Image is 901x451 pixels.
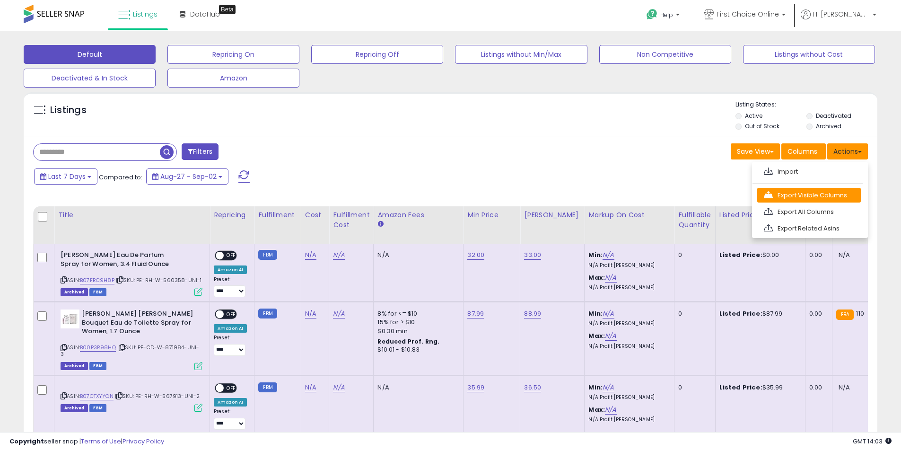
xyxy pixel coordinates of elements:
strong: Copyright [9,437,44,446]
a: B00P3R98HQ [80,344,116,352]
p: Listing States: [735,100,877,109]
button: Deactivated & In Stock [24,69,156,88]
a: N/A [603,383,614,392]
div: Listed Price [719,210,801,220]
b: Max: [588,331,605,340]
small: FBM [258,382,277,392]
small: FBM [258,250,277,260]
img: 313LNMj+hpL._SL40_.jpg [61,310,79,328]
button: Listings without Cost [743,45,875,64]
div: ASIN: [61,310,202,369]
b: Listed Price: [719,383,762,392]
span: First Choice Online [717,9,779,19]
b: Listed Price: [719,250,762,259]
span: Columns [787,147,817,156]
label: Deactivated [816,112,851,120]
a: N/A [333,383,344,392]
b: Reduced Prof. Rng. [377,337,439,345]
div: 0 [678,251,708,259]
th: The percentage added to the cost of goods (COGS) that forms the calculator for Min & Max prices. [585,206,674,244]
div: Repricing [214,210,250,220]
a: N/A [305,383,316,392]
span: Listings that have been deleted from Seller Central [61,288,88,296]
span: FBM [89,404,106,412]
label: Active [745,112,762,120]
div: Amazon AI [214,398,247,407]
a: Hi [PERSON_NAME] [801,9,876,31]
span: DataHub [190,9,220,19]
div: Preset: [214,276,247,298]
a: B07FRC9H8P [80,276,114,284]
div: Fulfillment [258,210,297,220]
a: Export Visible Columns [757,188,861,203]
div: 8% for <= $10 [377,310,456,318]
button: Non Competitive [599,45,731,64]
b: Min: [588,383,603,392]
span: 2025-09-10 14:03 GMT [853,437,892,446]
a: B07CTXYYCN [80,392,114,400]
p: N/A Profit [PERSON_NAME] [588,262,667,269]
span: | SKU: PE-CD-W-871984-UNI-3 [61,344,199,358]
div: N/A [377,251,456,259]
div: Preset: [214,408,247,430]
div: 0.00 [809,310,825,318]
a: 33.00 [524,250,541,260]
span: 110 [856,309,864,318]
button: Aug-27 - Sep-02 [146,168,228,185]
div: Markup on Cost [588,210,670,220]
b: Max: [588,405,605,414]
b: [PERSON_NAME] Eau De Parfum Spray for Women, 3.4 Fluid Ounce [61,251,175,271]
div: Tooltip anchor [219,5,236,14]
span: Listings that have been deleted from Seller Central [61,362,88,370]
button: Save View [731,143,780,159]
b: Listed Price: [719,309,762,318]
button: Last 7 Days [34,168,97,185]
div: Min Price [467,210,516,220]
button: Filters [182,143,219,160]
div: Fulfillable Quantity [678,210,711,230]
a: N/A [603,309,614,318]
button: Repricing On [167,45,299,64]
a: N/A [333,250,344,260]
div: 0 [678,383,708,392]
p: N/A Profit [PERSON_NAME] [588,284,667,291]
a: Terms of Use [81,437,121,446]
a: 36.50 [524,383,541,392]
b: Min: [588,309,603,318]
a: N/A [305,250,316,260]
p: N/A Profit [PERSON_NAME] [588,343,667,350]
a: N/A [603,250,614,260]
span: Compared to: [99,173,142,182]
p: N/A Profit [PERSON_NAME] [588,320,667,327]
span: OFF [224,384,239,392]
div: Fulfillment Cost [333,210,369,230]
button: Repricing Off [311,45,443,64]
a: 35.99 [467,383,484,392]
b: Max: [588,273,605,282]
div: Amazon AI [214,324,247,333]
span: OFF [224,252,239,260]
p: N/A Profit [PERSON_NAME] [588,416,667,423]
a: Export All Columns [757,204,861,219]
div: $10.01 - $10.83 [377,346,456,354]
div: 15% for > $10 [377,318,456,327]
div: 0 [678,310,708,318]
p: N/A Profit [PERSON_NAME] [588,394,667,401]
a: N/A [605,405,616,415]
div: ASIN: [61,251,202,295]
div: Title [58,210,206,220]
div: Cost [305,210,325,220]
label: Archived [816,122,841,130]
small: FBM [258,309,277,318]
i: Get Help [646,9,658,20]
button: Amazon [167,69,299,88]
span: Aug-27 - Sep-02 [160,172,217,181]
span: FBM [89,288,106,296]
div: [PERSON_NAME] [524,210,580,220]
a: Privacy Policy [122,437,164,446]
a: N/A [605,273,616,283]
div: $0.00 [719,251,798,259]
div: $87.99 [719,310,798,318]
small: Amazon Fees. [377,220,383,229]
h5: Listings [50,104,87,117]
